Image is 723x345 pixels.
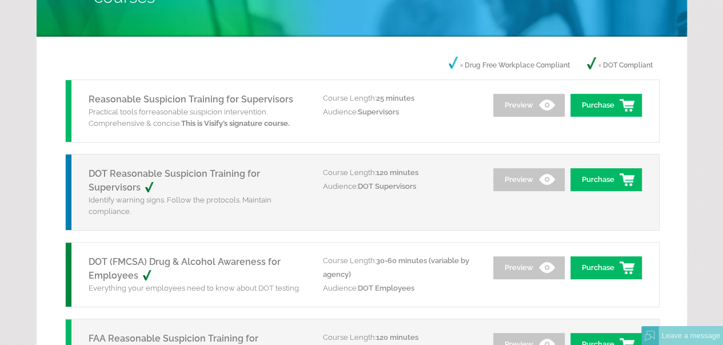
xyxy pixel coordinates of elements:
[323,105,477,119] p: Audience:
[570,256,642,279] a: Purchase
[89,195,306,217] p: Identify warning signs. Follow the protocols. Maintain compliance.
[89,106,306,129] p: Practical tools for
[358,284,414,292] span: DOT Employees
[587,57,653,74] p: = DOT Compliant
[181,119,290,128] strong: This is Visify’s signature course.
[493,168,565,191] a: Preview
[323,92,477,105] p: Course Length:
[376,168,418,177] span: 120 minutes
[323,166,477,180] p: Course Length:
[323,180,477,193] p: Audience:
[89,256,281,281] a: DOT (FMCSA) Drug & Alcohol Awareness for Employees
[358,182,416,191] span: DOT Supervisors
[323,331,477,344] p: Course Length:
[570,94,642,117] a: Purchase
[323,281,477,295] p: Audience:
[89,283,306,294] p: Everything your employees need to know about DOT testing.
[323,254,477,281] p: Course Length:
[323,256,469,279] span: 30-60 minutes (variable by agency)
[89,168,260,193] a: DOT Reasonable Suspicion Training for Supervisors
[89,108,290,128] span: reasonable suspicion intervention. Comprehensive & concise.
[376,94,414,102] span: 25 minutes
[570,168,642,191] a: Purchase
[449,57,570,74] p: = Drug Free Workplace Compliant
[493,94,565,117] a: Preview
[358,108,399,116] span: Supervisors
[493,256,565,279] a: Preview
[658,326,723,345] div: Leave a message
[645,331,655,341] img: Offline
[376,333,418,342] span: 120 minutes
[89,94,293,105] a: Reasonable Suspicion Training for Supervisors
